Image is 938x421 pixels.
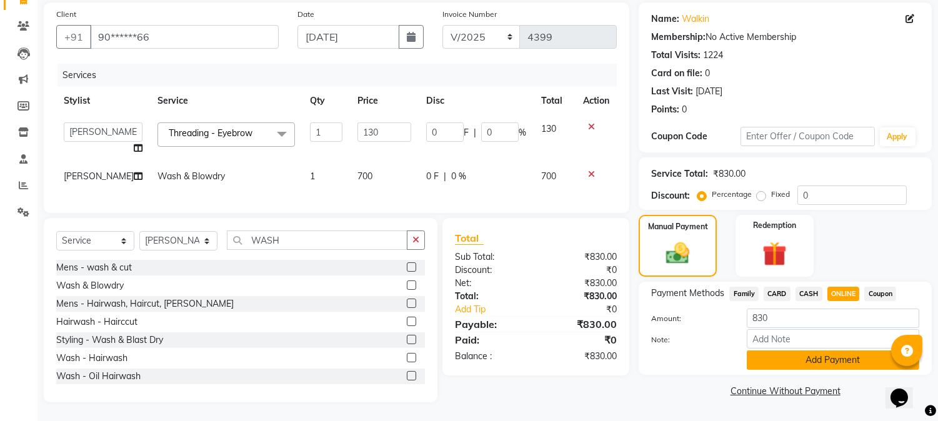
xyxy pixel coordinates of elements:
th: Action [576,87,617,115]
div: ₹830.00 [536,290,627,303]
div: ₹830.00 [713,167,746,181]
th: Stylist [56,87,150,115]
label: Invoice Number [442,9,497,20]
div: Coupon Code [651,130,741,143]
span: 700 [541,171,556,182]
div: Discount: [446,264,536,277]
input: Search by Name/Mobile/Email/Code [90,25,279,49]
span: [PERSON_NAME] [64,171,134,182]
img: _gift.svg [755,239,794,269]
span: Payment Methods [651,287,724,300]
label: Client [56,9,76,20]
label: Date [297,9,314,20]
th: Qty [302,87,350,115]
div: Payable: [446,317,536,332]
span: Total [455,232,484,245]
span: ONLINE [827,287,860,301]
div: Mens - wash & cut [56,261,132,274]
th: Total [534,87,576,115]
span: | [444,170,446,183]
div: Total Visits: [651,49,701,62]
span: 700 [357,171,372,182]
span: F [464,126,469,139]
a: Walkin [682,12,709,26]
div: No Active Membership [651,31,919,44]
div: ₹830.00 [536,317,627,332]
span: 1 [310,171,315,182]
div: Paid: [446,332,536,347]
div: Total: [446,290,536,303]
a: Add Tip [446,303,551,316]
span: | [474,126,476,139]
a: x [252,127,258,139]
span: 130 [541,123,556,134]
button: Apply [880,127,916,146]
div: Name: [651,12,679,26]
img: _cash.svg [659,240,696,267]
div: Styling - Wash & Blast Dry [56,334,163,347]
input: Add Note [747,329,919,349]
div: Service Total: [651,167,708,181]
span: CARD [764,287,791,301]
label: Manual Payment [648,221,708,232]
div: ₹0 [551,303,627,316]
iframe: chat widget [886,371,926,409]
div: ₹0 [536,332,627,347]
span: Threading - Eyebrow [169,127,252,139]
label: Percentage [712,189,752,200]
span: % [519,126,526,139]
th: Disc [419,87,534,115]
span: 0 % [451,170,466,183]
label: Fixed [771,189,790,200]
div: Last Visit: [651,85,693,98]
div: 1224 [703,49,723,62]
label: Amount: [642,313,737,324]
label: Redemption [753,220,796,231]
th: Service [150,87,302,115]
div: [DATE] [696,85,722,98]
div: ₹830.00 [536,350,627,363]
div: 0 [682,103,687,116]
div: Sub Total: [446,250,536,264]
div: Wash - Oil Hairwash [56,370,141,383]
th: Price [350,87,419,115]
div: Wash - Hairwash [56,352,127,365]
div: Card on file: [651,67,702,80]
span: 0 F [426,170,439,183]
div: Mens - Hairwash, Haircut, [PERSON_NAME] [56,297,234,310]
div: Discount: [651,189,690,202]
span: Coupon [864,287,896,301]
div: Services [57,64,626,87]
button: +91 [56,25,91,49]
button: Add Payment [747,350,919,370]
span: CASH [796,287,822,301]
label: Note: [642,334,737,345]
div: Wash & Blowdry [56,279,124,292]
div: Hairwash - Hairccut [56,315,137,329]
div: Membership: [651,31,706,44]
div: Balance : [446,350,536,363]
span: Wash & Blowdry [157,171,225,182]
div: Net: [446,277,536,290]
input: Enter Offer / Coupon Code [741,127,874,146]
a: Continue Without Payment [641,385,929,398]
div: ₹830.00 [536,250,627,264]
div: 0 [705,67,710,80]
input: Amount [747,309,919,328]
input: Search or Scan [227,230,407,250]
div: Points: [651,103,679,116]
span: Family [729,287,759,301]
div: ₹0 [536,264,627,277]
div: ₹830.00 [536,277,627,290]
